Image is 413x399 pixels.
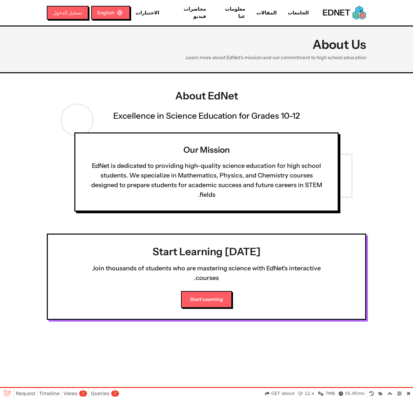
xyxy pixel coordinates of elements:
[86,144,327,155] h2: Our Mission
[47,54,366,61] p: Learn more about EdNet's mission and our commitment to high school education.
[212,6,251,20] a: معلومات عنا
[181,291,232,308] a: Start Learning
[322,6,366,20] a: EDNETEDNET
[79,390,87,397] span: 1
[52,90,361,102] h2: About EdNet
[47,6,88,20] button: تسجيل الدخول
[111,390,119,397] span: 2
[352,6,366,20] img: EDNET
[322,7,350,18] span: EDNET
[251,9,282,17] a: المقالات
[130,9,165,17] a: الاختبارات
[52,110,361,121] p: Excellence in Science Education for Grades 10-12
[47,37,366,51] h1: About Us
[59,246,354,258] h2: Start Learning [DATE]
[165,6,212,20] a: محاضرات فيديو
[91,6,130,20] button: English
[91,263,322,283] p: Join thousands of students who are mastering science with EdNet's interactive courses.
[282,9,314,17] a: الجامعات
[86,161,327,199] p: EdNet is dedicated to providing high-quality science education for high school students. We speci...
